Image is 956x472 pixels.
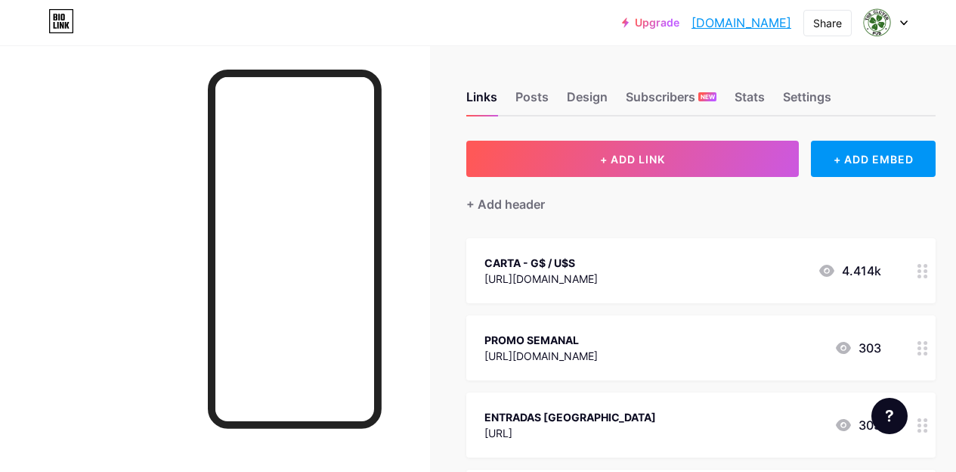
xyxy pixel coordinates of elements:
div: Subscribers [626,88,716,115]
div: Settings [783,88,831,115]
div: [URL] [484,425,656,441]
div: [URL][DOMAIN_NAME] [484,348,598,364]
span: + ADD LINK [600,153,665,166]
div: PROMO SEMANAL [484,332,598,348]
a: Upgrade [622,17,679,29]
button: + ADD LINK [466,141,799,177]
div: 303 [834,416,881,434]
div: Stats [735,88,765,115]
div: ENTRADAS [GEOGRAPHIC_DATA] [484,409,656,425]
div: Design [567,88,608,115]
div: + ADD EMBED [811,141,936,177]
div: [URL][DOMAIN_NAME] [484,271,598,287]
img: theclover pub [863,8,892,37]
a: [DOMAIN_NAME] [691,14,791,32]
div: Share [813,15,842,31]
div: 4.414k [818,262,881,280]
div: 303 [834,339,881,357]
div: Posts [515,88,549,115]
div: Links [466,88,497,115]
div: + Add header [466,195,545,213]
span: NEW [701,92,715,101]
div: CARTA - G$ / U$S [484,255,598,271]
